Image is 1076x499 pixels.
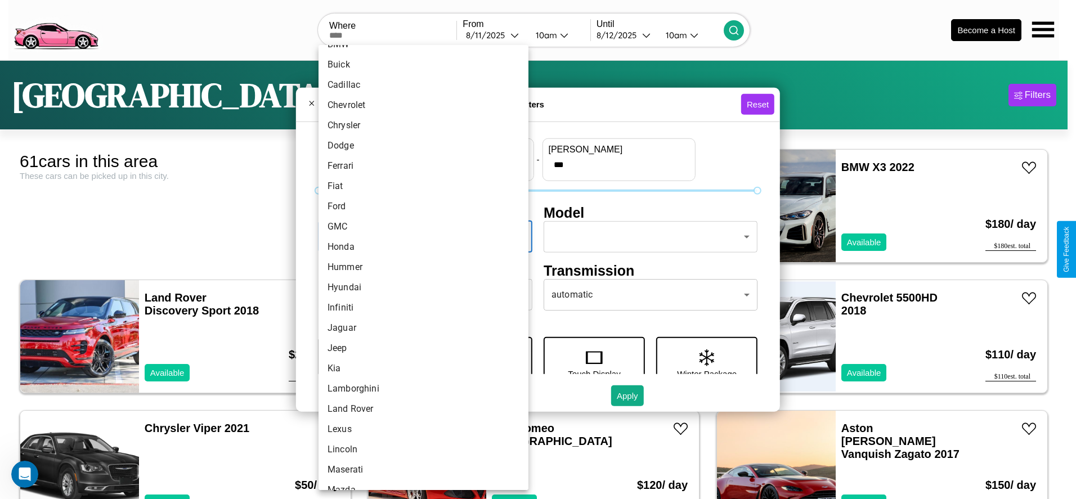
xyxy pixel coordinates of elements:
li: Chrysler [319,115,528,136]
li: Maserati [319,460,528,480]
iframe: Intercom live chat [11,461,38,488]
li: Buick [319,55,528,75]
li: Hummer [319,257,528,277]
div: Give Feedback [1062,227,1070,272]
li: Jaguar [319,318,528,338]
li: Chevrolet [319,95,528,115]
li: Ford [319,196,528,217]
li: Land Rover [319,399,528,419]
li: Cadillac [319,75,528,95]
li: Honda [319,237,528,257]
li: Ferrari [319,156,528,176]
li: Hyundai [319,277,528,298]
li: Dodge [319,136,528,156]
li: Lamborghini [319,379,528,399]
li: Kia [319,358,528,379]
li: Fiat [319,176,528,196]
li: Lincoln [319,439,528,460]
li: Jeep [319,338,528,358]
li: Infiniti [319,298,528,318]
li: Lexus [319,419,528,439]
li: GMC [319,217,528,237]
